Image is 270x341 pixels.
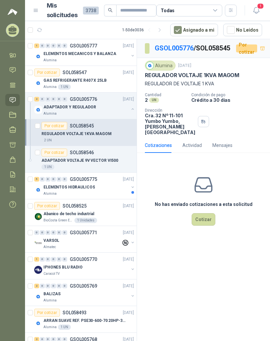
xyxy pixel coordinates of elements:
[123,310,134,316] p: [DATE]
[43,191,57,196] p: Alumina
[43,271,60,276] p: Caracol TV
[155,201,253,208] h3: No has enviado cotizaciones a esta solicitud
[34,257,39,262] div: 1
[178,63,191,69] p: [DATE]
[123,230,134,236] p: [DATE]
[34,319,42,327] img: Company Logo
[145,113,195,135] p: Cra. 32 Nº 11-101 Yumbo Yumbo , [PERSON_NAME][GEOGRAPHIC_DATA]
[192,213,215,226] button: Cotizar
[70,97,97,101] p: GSOL005776
[123,256,134,263] p: [DATE]
[34,255,135,276] a: 1 0 0 0 0 0 GSOL005770[DATE] Company LogoIPHONES BLU RADIOCaracol TV
[34,282,135,303] a: 2 0 0 0 0 0 GSOL005769[DATE] Company LogoBALIZASAlumina
[51,97,56,101] div: 0
[40,257,45,262] div: 0
[63,70,87,75] p: SOL058547
[34,79,42,87] img: Company Logo
[62,284,67,288] div: 0
[58,325,71,330] div: 1 UN
[70,124,94,128] p: SOL058545
[182,142,202,149] div: Actividad
[43,104,96,110] p: ADAPTADOR Y REGULADOR
[34,97,39,101] div: 2
[63,204,87,208] p: SOL058525
[122,25,165,35] div: 1 - 50 de 3036
[25,199,137,226] a: Por cotizarSOL058525[DATE] Company LogoAbanico de techo industrialBioCosta Green Energy S.A.S1 Un...
[223,24,262,36] button: No Leídos
[34,186,42,194] img: Company Logo
[145,80,262,87] p: REGULADOR DE VOLTAJE 1 KVA
[83,7,99,14] span: 3738
[57,284,62,288] div: 0
[123,43,134,49] p: [DATE]
[8,8,17,16] img: Logo peakr
[34,213,42,220] img: Company Logo
[145,108,195,113] p: Dirección
[43,264,83,270] p: IPHONES BLU RADIO
[41,149,67,156] div: Por cotizar
[45,284,50,288] div: 0
[51,257,56,262] div: 0
[34,52,42,60] img: Company Logo
[70,177,97,182] p: GSOL005775
[43,218,73,223] p: BioCosta Green Energy S.A.S
[34,43,39,48] div: 1
[45,257,50,262] div: 0
[41,131,112,137] p: REGULADOR VOLTAJE 1KVA MAGOM
[43,318,125,324] p: ARRAN SUAVE REF. PSE30-600-70 20HP-30A
[43,58,57,63] p: Alumina
[57,230,62,235] div: 0
[70,43,97,48] p: GSOL005777
[34,293,42,300] img: Company Logo
[123,96,134,102] p: [DATE]
[43,184,95,190] p: ELEMENTOS HIDRAULICOS
[146,62,153,69] img: Company Logo
[70,284,97,288] p: GSOL005769
[25,306,137,333] a: Por cotizarSOL058493[DATE] Company LogoARRAN SUAVE REF. PSE30-600-70 20HP-30AAlumina1 UN
[34,266,42,274] img: Company Logo
[62,177,67,182] div: 0
[57,177,62,182] div: 0
[123,283,134,289] p: [DATE]
[41,122,67,130] div: Por cotizar
[40,97,45,101] div: 0
[257,3,264,9] span: 1
[145,93,186,97] p: Cantidad
[191,93,267,97] p: Condición de pago
[43,244,56,250] p: Almatec
[45,97,50,101] div: 0
[145,97,148,103] p: 2
[43,84,57,90] p: Alumina
[40,230,45,235] div: 0
[250,5,262,16] button: 1
[40,284,45,288] div: 0
[145,142,172,149] div: Cotizaciones
[43,238,59,244] p: VARSOL
[123,176,134,183] p: [DATE]
[40,177,45,182] div: 0
[51,284,56,288] div: 0
[45,230,50,235] div: 0
[34,69,60,76] div: Por cotizar
[34,284,39,288] div: 2
[62,257,67,262] div: 0
[43,298,57,303] p: Alumina
[51,43,56,48] div: 0
[145,61,175,71] div: Alumina
[34,95,135,116] a: 2 0 0 0 0 0 GSOL005776[DATE] Company LogoADAPTADOR Y REGULADORAlumina
[43,211,94,217] p: Abanico de techo industrial
[145,72,239,79] p: REGULADOR VOLTAJE 1KVA MAGOM
[155,44,194,52] a: GSOL005776
[63,310,87,315] p: SOL058493
[34,42,135,63] a: 1 0 0 0 0 0 GSOL005777[DATE] Company LogoELEMENTOS MECANICOS Y BALANZAAlumina
[123,70,134,76] p: [DATE]
[41,138,54,143] div: 2 UN
[62,230,67,235] div: 0
[58,84,71,90] div: 1 UN
[149,98,159,103] div: UN
[34,175,135,196] a: 5 0 0 0 0 0 GSOL005775[DATE] Company LogoELEMENTOS HIDRAULICOSAlumina
[43,325,57,330] p: Alumina
[70,230,97,235] p: GSOL005771
[34,202,60,210] div: Por cotizar
[25,66,137,93] a: Por cotizarSOL058547[DATE] Company LogoGAS REFRIGERANTE R407 X 25LBAlumina1 UN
